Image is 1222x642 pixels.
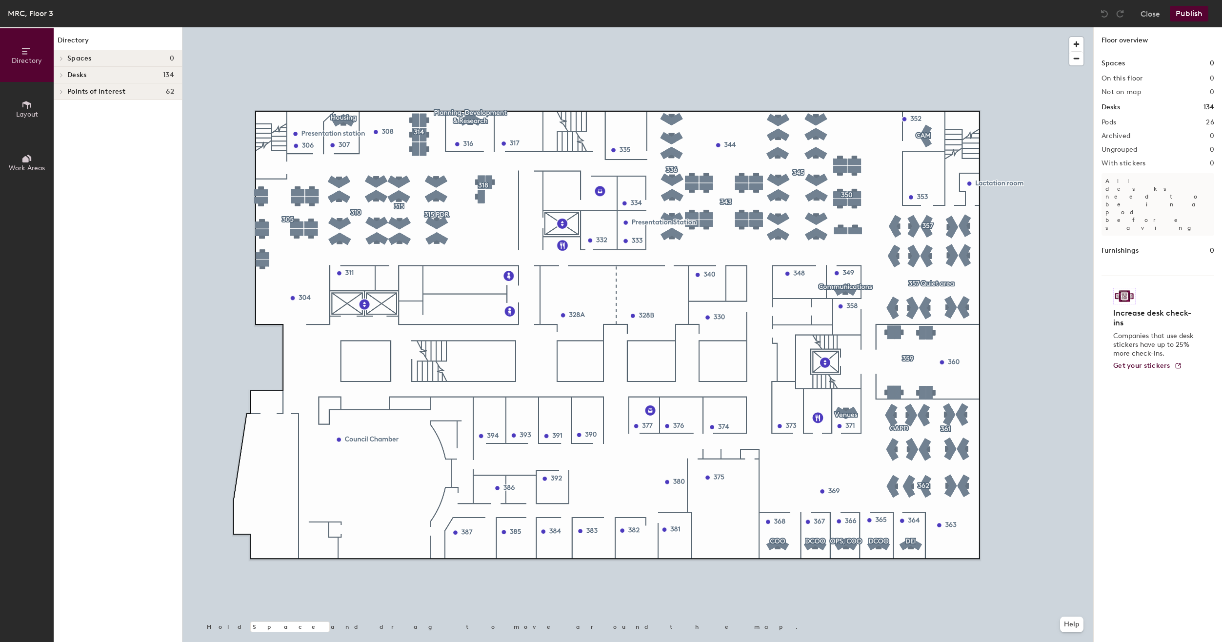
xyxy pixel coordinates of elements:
[67,55,92,62] span: Spaces
[1102,58,1125,69] h1: Spaces
[1210,88,1214,96] h2: 0
[1102,173,1214,236] p: All desks need to be in a pod before saving
[1113,308,1197,328] h4: Increase desk check-ins
[1141,6,1160,21] button: Close
[1102,245,1139,256] h1: Furnishings
[1210,160,1214,167] h2: 0
[1113,361,1170,370] span: Get your stickers
[1102,75,1143,82] h2: On this floor
[1102,102,1120,113] h1: Desks
[1210,146,1214,154] h2: 0
[16,110,38,119] span: Layout
[1060,617,1083,632] button: Help
[163,71,174,79] span: 134
[67,71,86,79] span: Desks
[8,7,53,20] div: MRC, Floor 3
[1102,119,1116,126] h2: Pods
[1102,146,1138,154] h2: Ungrouped
[1210,75,1214,82] h2: 0
[1102,88,1141,96] h2: Not on map
[54,35,182,50] h1: Directory
[1210,245,1214,256] h1: 0
[1115,9,1125,19] img: Redo
[1206,119,1214,126] h2: 26
[9,164,45,172] span: Work Areas
[1210,58,1214,69] h1: 0
[170,55,174,62] span: 0
[1102,132,1130,140] h2: Archived
[1203,102,1214,113] h1: 134
[67,88,125,96] span: Points of interest
[1100,9,1109,19] img: Undo
[1094,27,1222,50] h1: Floor overview
[1113,332,1197,358] p: Companies that use desk stickers have up to 25% more check-ins.
[1102,160,1146,167] h2: With stickers
[1170,6,1208,21] button: Publish
[1113,362,1182,370] a: Get your stickers
[166,88,174,96] span: 62
[1210,132,1214,140] h2: 0
[1113,288,1136,304] img: Sticker logo
[12,57,42,65] span: Directory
